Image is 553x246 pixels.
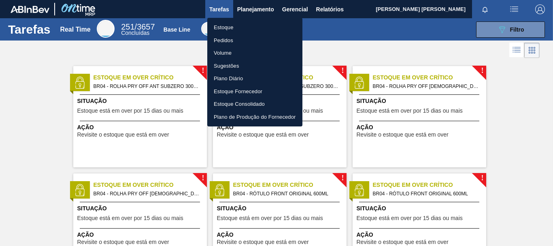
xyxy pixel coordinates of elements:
a: Plano Diário [207,72,302,85]
a: Estoque [207,21,302,34]
a: Estoque Fornecedor [207,85,302,98]
a: Plano de Produção do Fornecedor [207,111,302,124]
a: Pedidos [207,34,302,47]
a: Volume [207,47,302,60]
a: Sugestões [207,60,302,73]
a: Estoque Consolidado [207,98,302,111]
